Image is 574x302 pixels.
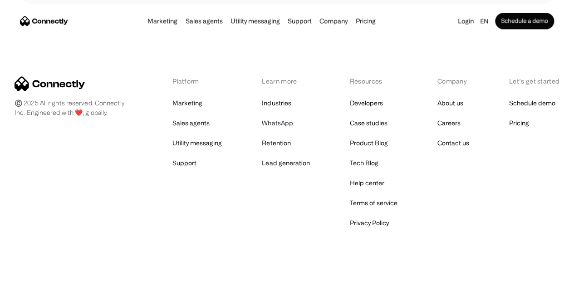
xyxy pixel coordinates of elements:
[350,117,388,129] a: Case studies
[9,285,54,299] aside: Language selected: English
[262,117,293,129] a: WhatsApp
[145,17,180,25] a: Marketing
[353,17,378,25] a: Pricing
[172,97,202,109] a: Marketing
[480,15,488,27] div: en
[172,157,196,169] a: Support
[509,117,529,129] a: Pricing
[509,76,559,86] div: Let’s get started
[262,97,291,109] a: Industries
[262,157,309,169] a: Lead generation
[172,137,222,149] a: Utility messaging
[455,15,476,27] a: Login
[172,76,222,86] div: Platform
[476,15,495,27] div: en
[18,286,54,299] ul: Language list
[262,137,290,149] a: Retention
[350,157,378,169] a: Tech Blog
[350,197,397,209] a: Terms of service
[350,217,389,229] a: Privacy Policy
[317,15,350,27] div: Company
[182,17,225,25] a: Sales agents
[437,137,469,149] a: Contact us
[509,97,555,109] a: Schedule demo
[350,177,384,189] a: Help center
[20,14,68,28] a: home
[437,97,463,109] a: About us
[319,15,348,27] div: Company
[495,13,554,29] a: Schedule a demo
[262,76,309,86] div: Learn more
[285,17,314,25] a: Support
[437,117,461,129] a: Careers
[350,97,383,109] a: Developers
[172,117,210,129] a: Sales agents
[228,17,283,25] a: Utility messaging
[437,76,469,86] div: Company
[350,137,388,149] a: Product Blog
[350,76,397,86] div: Resources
